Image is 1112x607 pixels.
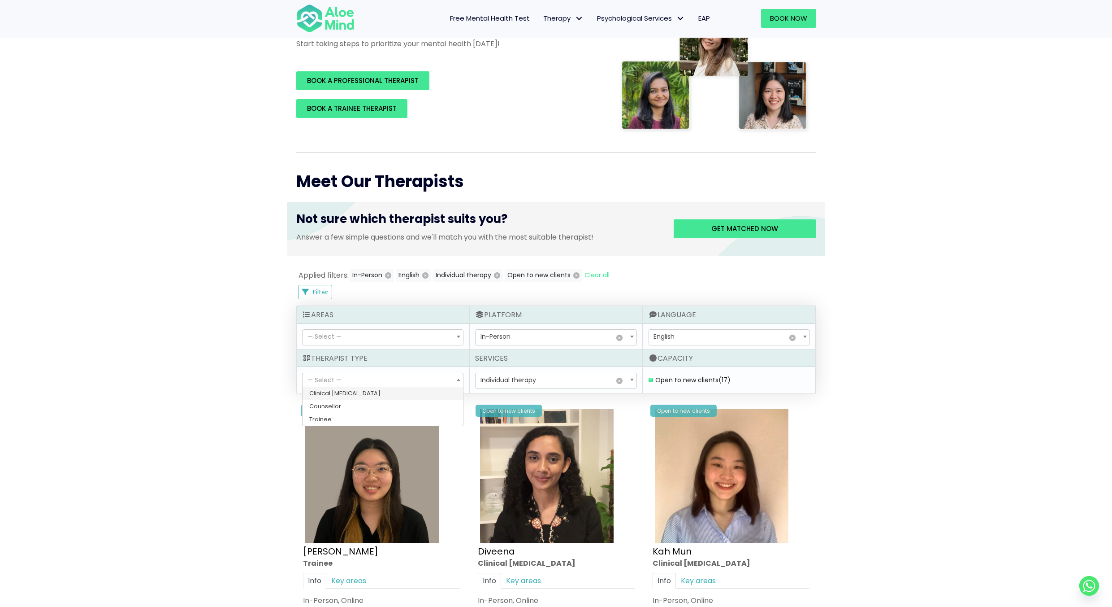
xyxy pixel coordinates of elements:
[1079,576,1099,596] a: Whatsapp
[478,595,635,605] div: In-Person, Online
[478,545,515,557] a: Diveena
[590,9,692,28] a: Psychological ServicesPsychological Services: submenu
[478,558,635,568] div: Clinical [MEDICAL_DATA]
[480,409,614,543] img: IMG_1660 – Diveena Nair
[649,330,809,345] span: English
[299,270,349,280] span: Applied filters:
[653,545,692,557] a: Kah Mun
[313,287,329,297] span: Filter
[303,387,463,400] li: Clinical [MEDICAL_DATA]
[761,9,816,28] a: Book Now
[643,349,815,367] div: Capacity
[303,558,460,568] div: Trainee
[443,9,537,28] a: Free Mental Health Test
[296,39,601,49] p: Start taking steps to prioritize your mental health [DATE]!
[653,558,809,568] div: Clinical [MEDICAL_DATA]
[537,9,590,28] a: TherapyTherapy: submenu
[296,170,464,193] span: Meet Our Therapists
[450,13,530,23] span: Free Mental Health Test
[653,595,809,605] div: In-Person, Online
[480,376,536,384] span: Individual therapy
[326,572,371,588] a: Key areas
[366,9,717,28] nav: Menu
[653,332,675,341] span: English
[396,269,431,282] button: English
[470,349,642,367] div: Services
[303,413,463,426] li: Trainee
[480,332,511,341] span: In-Person
[650,405,717,417] div: Open to new clients
[475,329,636,345] span: In-Person
[674,12,687,25] span: Psychological Services: submenu
[303,545,378,557] a: [PERSON_NAME]
[655,376,731,384] label: Open to new clients
[297,306,469,323] div: Areas
[476,373,636,389] span: Individual therapy
[433,269,503,282] button: Individual therapy
[296,99,407,118] a: BOOK A TRAINEE THERAPIST
[296,4,355,33] img: Aloe mind Logo
[476,330,636,345] span: In-Person
[296,71,429,90] a: BOOK A PROFESSIONAL THERAPIST
[305,409,439,543] img: Profile – Xin Yi
[674,219,816,238] a: Get matched now
[470,306,642,323] div: Platform
[307,104,397,113] span: BOOK A TRAINEE THERAPIST
[584,269,610,282] button: Clear all
[296,232,660,242] p: Answer a few simple questions and we'll match you with the most suitable therapist!
[505,269,582,282] button: Open to new clients
[718,376,731,384] span: (17)
[476,405,542,417] div: Open to new clients
[501,572,546,588] a: Key areas
[303,595,460,605] div: In-Person, Online
[573,12,586,25] span: Therapy: submenu
[698,13,710,23] span: EAP
[303,572,326,588] a: Info
[296,211,660,231] h3: Not sure which therapist suits you?
[653,572,676,588] a: Info
[770,13,807,23] span: Book Now
[692,9,717,28] a: EAP
[307,76,419,85] span: BOOK A PROFESSIONAL THERAPIST
[475,373,636,389] span: Individual therapy
[350,269,394,282] button: In-Person
[303,400,463,413] li: Counsellor
[649,329,810,345] span: English
[711,224,778,233] span: Get matched now
[478,572,501,588] a: Info
[643,306,815,323] div: Language
[307,376,342,384] span: — Select —
[301,405,367,417] div: Open to new clients
[676,572,721,588] a: Key areas
[543,13,584,23] span: Therapy
[299,285,333,299] button: Filter Listings
[297,349,469,367] div: Therapist Type
[597,13,685,23] span: Psychological Services
[655,409,788,543] img: Kah Mun-profile-crop-300×300
[307,332,342,341] span: — Select —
